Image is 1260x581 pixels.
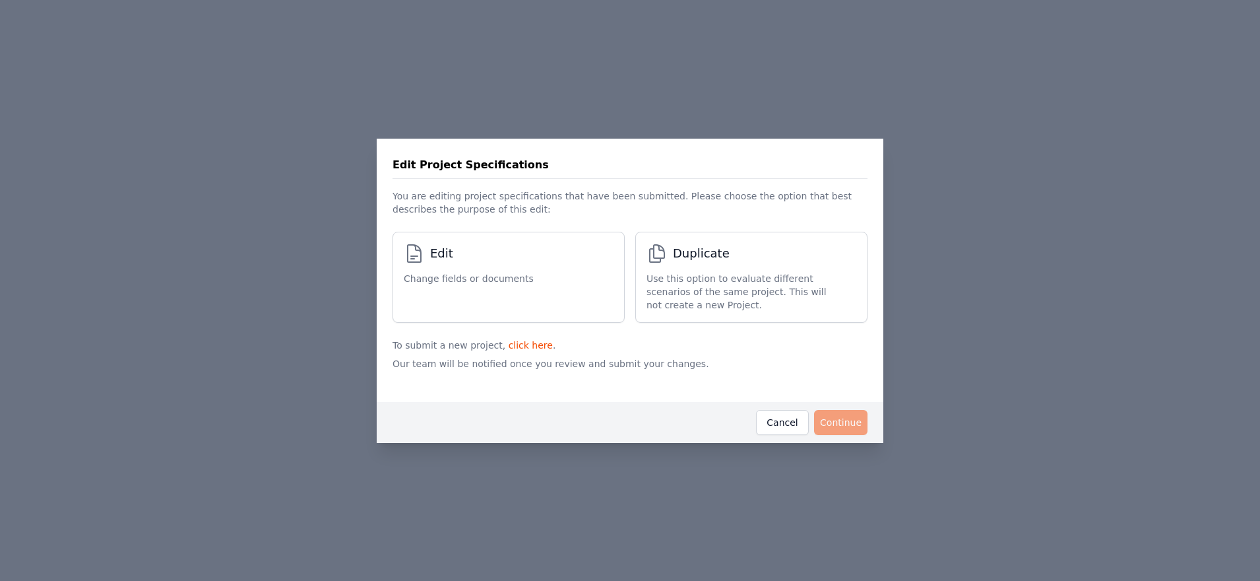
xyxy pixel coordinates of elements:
span: Duplicate [673,244,730,263]
button: Cancel [756,410,809,435]
p: To submit a new project, . [393,333,867,352]
span: Change fields or documents [404,272,534,285]
span: Edit [430,244,453,263]
a: click here [509,340,553,351]
span: Use this option to evaluate different scenarios of the same project. This will not create a new P... [646,272,843,312]
h3: Edit Project Specifications [393,157,549,173]
button: Continue [814,410,867,435]
p: Our team will be notified once you review and submit your changes. [393,352,867,392]
p: You are editing project specifications that have been submitted. Please choose the option that be... [393,179,867,221]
